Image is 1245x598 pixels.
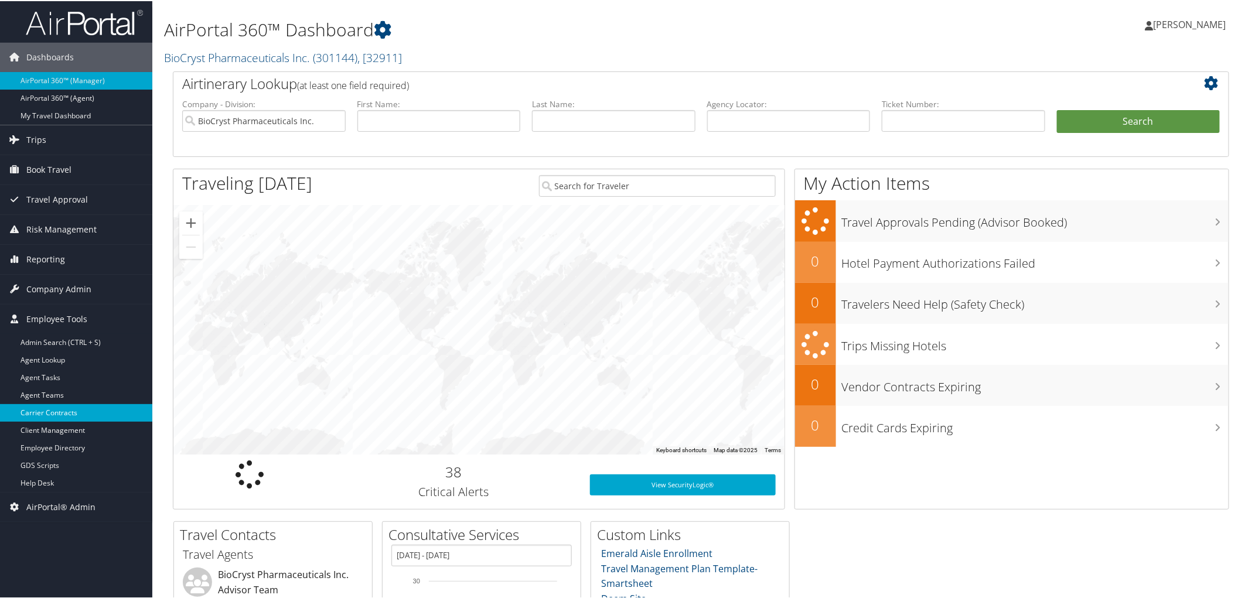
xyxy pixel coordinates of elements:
[26,214,97,243] span: Risk Management
[26,184,88,213] span: Travel Approval
[176,438,215,453] a: Open this area in Google Maps (opens a new window)
[179,234,203,258] button: Zoom out
[413,576,420,583] tspan: 30
[882,97,1045,109] label: Ticket Number:
[795,364,1229,405] a: 0Vendor Contracts Expiring
[164,49,402,64] a: BioCryst Pharmaceuticals Inc.
[842,413,1229,435] h3: Credit Cards Expiring
[297,78,409,91] span: (at least one field required)
[313,49,357,64] span: ( 301144 )
[179,210,203,234] button: Zoom in
[26,274,91,303] span: Company Admin
[180,524,372,544] h2: Travel Contacts
[357,49,402,64] span: , [ 32911 ]
[26,244,65,273] span: Reporting
[842,331,1229,353] h3: Trips Missing Hotels
[335,461,572,481] h2: 38
[842,248,1229,271] h3: Hotel Payment Authorizations Failed
[183,545,363,562] h3: Travel Agents
[656,445,707,453] button: Keyboard shortcuts
[335,483,572,499] h3: Critical Alerts
[1154,17,1226,30] span: [PERSON_NAME]
[357,97,521,109] label: First Name:
[532,97,695,109] label: Last Name:
[795,414,836,434] h2: 0
[795,323,1229,364] a: Trips Missing Hotels
[182,73,1132,93] h2: Airtinerary Lookup
[842,289,1229,312] h3: Travelers Need Help (Safety Check)
[707,97,871,109] label: Agency Locator:
[602,561,758,589] a: Travel Management Plan Template- Smartsheet
[1145,6,1238,41] a: [PERSON_NAME]
[714,446,758,452] span: Map data ©2025
[182,97,346,109] label: Company - Division:
[842,372,1229,394] h3: Vendor Contracts Expiring
[590,473,776,494] a: View SecurityLogic®
[26,8,143,35] img: airportal-logo.png
[539,174,776,196] input: Search for Traveler
[176,438,215,453] img: Google
[388,524,581,544] h2: Consultative Services
[765,446,781,452] a: Terms (opens in new tab)
[1057,109,1220,132] button: Search
[795,291,836,311] h2: 0
[795,199,1229,241] a: Travel Approvals Pending (Advisor Booked)
[795,373,836,393] h2: 0
[795,241,1229,282] a: 0Hotel Payment Authorizations Failed
[795,250,836,270] h2: 0
[795,405,1229,446] a: 0Credit Cards Expiring
[26,303,87,333] span: Employee Tools
[26,124,46,153] span: Trips
[164,16,880,41] h1: AirPortal 360™ Dashboard
[26,42,74,71] span: Dashboards
[182,170,312,194] h1: Traveling [DATE]
[597,524,789,544] h2: Custom Links
[795,282,1229,323] a: 0Travelers Need Help (Safety Check)
[602,546,713,559] a: Emerald Aisle Enrollment
[26,491,95,521] span: AirPortal® Admin
[842,207,1229,230] h3: Travel Approvals Pending (Advisor Booked)
[795,170,1229,194] h1: My Action Items
[26,154,71,183] span: Book Travel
